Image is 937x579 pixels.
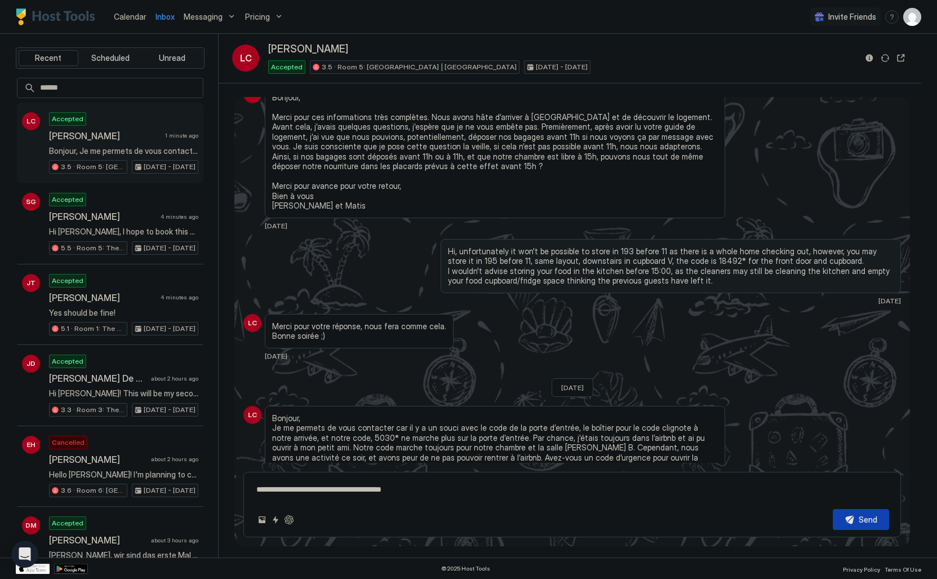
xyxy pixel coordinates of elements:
a: Host Tools Logo [16,8,100,25]
span: 4 minutes ago [161,213,198,220]
span: [PERSON_NAME] [49,130,161,142]
button: Recent [19,50,78,66]
span: Privacy Policy [843,566,880,573]
span: 5.1 · Room 1: The Sixties | Ground floor | [GEOGRAPHIC_DATA] [61,324,125,334]
span: Recent [35,53,61,63]
span: Merci pour votre réponse, nous fera comme cela. Bonne soirée ;) [272,321,446,341]
span: Terms Of Use [885,566,921,573]
span: [PERSON_NAME] [49,211,156,222]
a: Privacy Policy [843,563,880,574]
span: [DATE] - [DATE] [144,243,196,253]
span: LC [248,318,257,328]
span: Bonjour, Je me permets de vous contacter car il y a un souci avec le code de la porte d’entrée, l... [272,413,718,472]
button: Reservation information [863,51,876,65]
span: about 2 hours ago [151,375,198,382]
span: [DATE] - [DATE] [144,162,196,172]
button: Quick reply [269,513,282,527]
span: [DATE] - [DATE] [536,62,588,72]
span: LC [248,410,257,420]
button: Scheduled [81,50,140,66]
span: Unread [159,53,185,63]
span: [PERSON_NAME] [268,43,348,56]
span: [DATE] [265,352,287,360]
span: LC [240,51,252,65]
span: Bonjour, Merci pour ces informations très complètes. Nous avons hâte d’arriver à [GEOGRAPHIC_DATA... [272,92,718,211]
span: Hi, unfortunately it won't be possible to store in 193 before 11 as there is a whole home checkin... [448,246,894,286]
span: about 3 hours ago [151,537,198,544]
span: [PERSON_NAME] [49,292,156,303]
a: Google Play Store [54,564,88,574]
span: [DATE] [265,222,287,230]
input: Input Field [35,78,203,98]
div: Open Intercom Messenger [11,541,38,568]
span: [DATE] - [DATE] [144,405,196,415]
div: Send [859,514,877,525]
span: Scheduled [91,53,130,63]
button: ChatGPT Auto Reply [282,513,296,527]
button: Upload image [255,513,269,527]
span: 4 minutes ago [161,294,198,301]
span: JD [26,359,35,369]
span: EH [26,440,35,450]
span: Accepted [52,276,83,286]
button: Open reservation [894,51,908,65]
span: 3.5 · Room 5: [GEOGRAPHIC_DATA] | [GEOGRAPHIC_DATA] [61,162,125,172]
span: Messaging [184,12,223,22]
span: [PERSON_NAME] [49,534,146,546]
span: 5.5 · Room 5: The BFI | [GEOGRAPHIC_DATA] [61,243,125,253]
span: Invite Friends [828,12,876,22]
a: Calendar [114,11,146,23]
span: [PERSON_NAME] [49,454,146,465]
span: [PERSON_NAME] De La [PERSON_NAME] [49,373,146,384]
span: Accepted [52,518,83,528]
span: [DATE] [561,383,584,392]
span: Pricing [245,12,270,22]
span: Hello [PERSON_NAME]! I'm planning to come to [GEOGRAPHIC_DATA] with my younger sister([DEMOGRAPHI... [49,470,198,480]
span: © 2025 Host Tools [441,565,490,572]
span: DM [25,520,37,531]
span: 3.3 · Room 3: The V&A | Master bedroom | [GEOGRAPHIC_DATA] [61,405,125,415]
a: Inbox [156,11,175,23]
div: menu [885,10,899,24]
span: Accepted [52,114,83,124]
span: 1 minute ago [165,132,198,139]
span: [DATE] [878,297,901,305]
span: Accepted [52,195,83,205]
div: User profile [903,8,921,26]
span: LC [26,116,35,126]
div: tab-group [16,47,205,69]
span: JT [26,278,35,288]
span: SG [26,197,36,207]
span: Inbox [156,12,175,21]
span: Hi [PERSON_NAME]! This will be my second time visiting [GEOGRAPHIC_DATA] as I am familiar with th... [49,388,198,399]
button: Unread [142,50,202,66]
span: [PERSON_NAME], wir sind das erste Mal in [GEOGRAPHIC_DATA] und deine Unterkunft hat uns sehr ange... [49,550,198,560]
button: Send [833,509,889,530]
span: about 2 hours ago [151,456,198,463]
span: Calendar [114,12,146,21]
span: Yes should be fine! [49,308,198,318]
span: Bonjour, Je me permets de vous contacter car il y a un souci avec le code de la porte d’entrée, l... [49,146,198,156]
span: [DATE] - [DATE] [144,485,196,496]
span: [DATE] - [DATE] [144,324,196,334]
button: Sync reservation [878,51,892,65]
span: Hi [PERSON_NAME], I hope to book this apartment on behalf of my daughter [PERSON_NAME]. She is 20... [49,227,198,237]
span: 3.6 · Room 6: [GEOGRAPHIC_DATA] | Loft room | [GEOGRAPHIC_DATA] [61,485,125,496]
span: 3.5 · Room 5: [GEOGRAPHIC_DATA] | [GEOGRAPHIC_DATA] [322,62,517,72]
span: Accepted [271,62,303,72]
span: Cancelled [52,437,85,448]
a: Terms Of Use [885,563,921,574]
span: Accepted [52,356,83,366]
a: App Store [16,564,50,574]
